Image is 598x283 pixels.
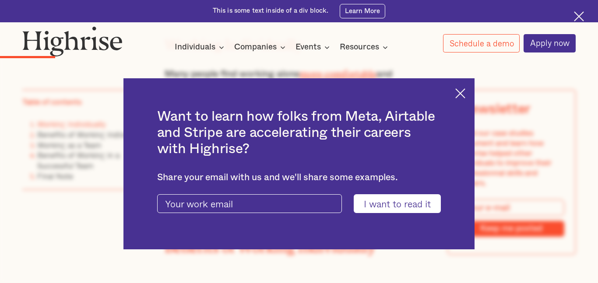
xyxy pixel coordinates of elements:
div: Resources [340,42,379,52]
img: Cross icon [455,88,465,98]
div: Resources [340,42,390,52]
a: Learn More [340,4,385,18]
h2: Want to learn how folks from Meta, Airtable and Stripe are accelerating their careers with Highrise? [157,108,441,157]
div: Events [295,42,321,52]
input: Your work email [157,194,342,213]
div: Share your email with us and we'll share some examples. [157,172,441,183]
div: Individuals [175,42,227,52]
div: Individuals [175,42,215,52]
div: This is some text inside of a div block. [213,7,329,15]
img: Cross icon [574,11,584,21]
input: I want to read it [354,194,441,213]
a: Schedule a demo [443,34,520,52]
a: Apply now [524,34,576,52]
form: current-ascender-blog-article-modal-form [157,194,441,213]
div: Events [295,42,332,52]
img: Highrise logo [22,26,122,56]
div: Companies [234,42,288,52]
div: Companies [234,42,277,52]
